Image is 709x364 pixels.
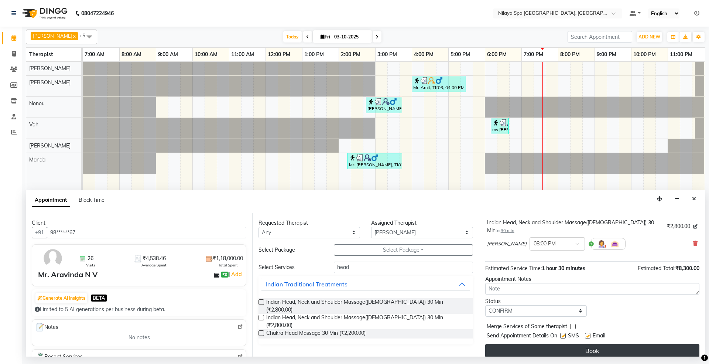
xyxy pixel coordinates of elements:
span: [PERSON_NAME] [29,142,71,149]
span: No notes [129,334,150,341]
button: +91 [32,227,47,238]
b: 08047224946 [81,3,114,24]
span: [PERSON_NAME] [29,79,71,86]
a: 8:00 PM [558,49,582,60]
button: Generate AI Insights [35,293,87,303]
i: Edit price [693,224,698,229]
span: [PERSON_NAME] [33,33,72,39]
span: ₹2,800.00 [667,222,690,230]
div: Client [32,219,246,227]
span: Recent Services [35,353,83,361]
img: Interior.png [610,239,619,248]
button: Book [485,344,699,357]
div: Mr. Aravinda N V [38,269,97,280]
button: ADD NEW [637,32,662,42]
input: Search by Name/Mobile/Email/Code [47,227,246,238]
a: 5:00 PM [449,49,472,60]
span: Appointment [32,194,70,207]
span: | [229,270,243,279]
div: ms [PERSON_NAME], TK04, 06:10 PM-06:40 PM, Thai Foot Reflexology 30 Min [491,119,508,133]
span: ₹1,18,000.00 [213,255,243,262]
span: Fri [319,34,332,40]
span: Today [283,31,302,42]
span: ₹4,538.46 [143,255,166,262]
img: avatar [42,248,64,269]
span: Chakra Head Massage 30 Min (₹2,200.00) [266,329,366,339]
span: 1 hour 30 minutes [542,265,585,272]
a: x [72,33,76,39]
a: 9:00 PM [595,49,618,60]
div: Appointment Notes [485,275,699,283]
div: Indian Traditional Treatments [266,280,347,289]
a: 4:00 PM [412,49,435,60]
span: [PERSON_NAME] [487,240,527,248]
span: Block Time [79,197,105,203]
a: 8:00 AM [120,49,143,60]
span: 26 [88,255,93,262]
span: SMS [568,332,579,341]
a: 12:00 PM [266,49,292,60]
div: Mr. Amit, TK03, 04:00 PM-05:30 PM, Deep Tissue Repair Therapy 90 Min([DEMOGRAPHIC_DATA]) [412,77,465,91]
span: BETA [91,295,107,302]
span: Notes [35,323,58,332]
span: Vah [29,121,38,128]
div: Select Package [253,246,328,254]
div: Limited to 5 AI generations per business during beta. [35,306,243,313]
span: Estimated Total: [638,265,675,272]
span: Indian Head, Neck and Shoulder Massage([DEMOGRAPHIC_DATA]) 30 Min (₹2,800.00) [266,298,467,314]
span: Total Spent [218,262,238,268]
div: Status [485,297,587,305]
span: ADD NEW [638,34,660,40]
div: Select Services [253,263,328,271]
img: Hairdresser.png [597,239,606,248]
div: [PERSON_NAME], TK02, 02:45 PM-03:45 PM, Deep Tissue Repair Therapy 60 Min([DEMOGRAPHIC_DATA]) [367,98,401,112]
div: Requested Therapist [258,219,360,227]
a: 10:00 PM [631,49,658,60]
div: Mr. [PERSON_NAME], TK01, 02:15 PM-03:45 PM, Stress Relief Therapy 90 Min([DEMOGRAPHIC_DATA]) [348,154,401,168]
a: 2:00 PM [339,49,362,60]
a: 9:00 AM [156,49,180,60]
input: Search Appointment [568,31,632,42]
a: 1:00 PM [302,49,326,60]
div: Indian Head, Neck and Shoulder Massage([DEMOGRAPHIC_DATA]) 30 Min [487,219,664,234]
span: +5 [79,33,91,38]
button: Indian Traditional Treatments [261,278,470,291]
img: logo [19,3,69,24]
span: Indian Head, Neck and Shoulder Massage([DEMOGRAPHIC_DATA]) 30 Min (₹2,800.00) [266,314,467,329]
span: Merge Services of Same therapist [487,323,567,332]
a: Add [230,270,243,279]
span: [PERSON_NAME] [29,65,71,72]
span: ₹8,300.00 [675,265,699,272]
a: 7:00 AM [83,49,106,60]
span: ₹0 [221,272,229,278]
span: Average Spent [141,262,167,268]
a: 10:00 AM [193,49,219,60]
span: Estimated Service Time: [485,265,542,272]
a: 11:00 PM [668,49,694,60]
span: Send Appointment Details On [487,332,557,341]
button: Close [689,193,699,205]
span: Email [593,332,605,341]
span: Nonou [29,100,45,107]
span: Manda [29,156,45,163]
span: 30 min [501,228,514,233]
div: Assigned Therapist [371,219,473,227]
a: 7:00 PM [522,49,545,60]
a: 6:00 PM [485,49,508,60]
span: Therapist [29,51,53,58]
a: 11:00 AM [229,49,256,60]
small: for [496,228,514,233]
input: Search by service name [334,262,473,273]
input: 2025-10-03 [332,31,369,42]
a: 3:00 PM [376,49,399,60]
button: Select Package [334,244,473,256]
span: Visits [86,262,95,268]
